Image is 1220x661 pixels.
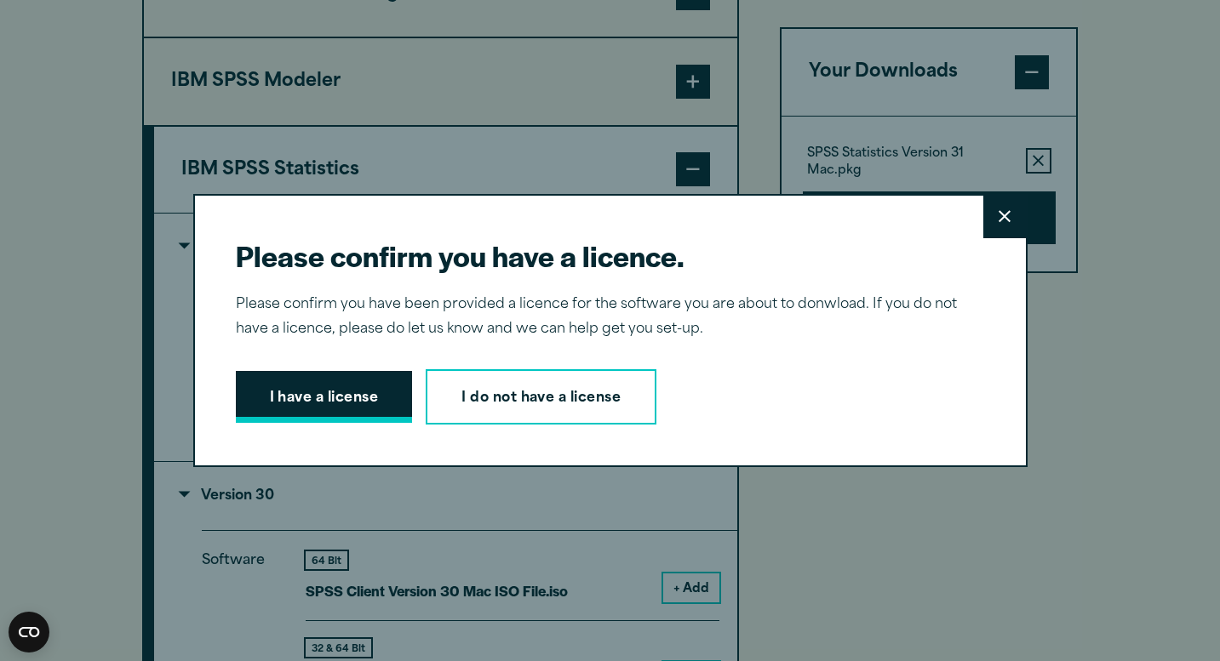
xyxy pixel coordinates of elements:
[236,371,413,424] button: I have a license
[426,369,656,425] a: I do not have a license
[9,612,49,652] button: Open CMP widget
[9,612,49,652] div: CookieBot Widget Contents
[9,612,49,652] svg: CookieBot Widget Icon
[236,293,971,342] p: Please confirm you have been provided a licence for the software you are about to donwload. If yo...
[236,236,971,275] h2: Please confirm you have a licence.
